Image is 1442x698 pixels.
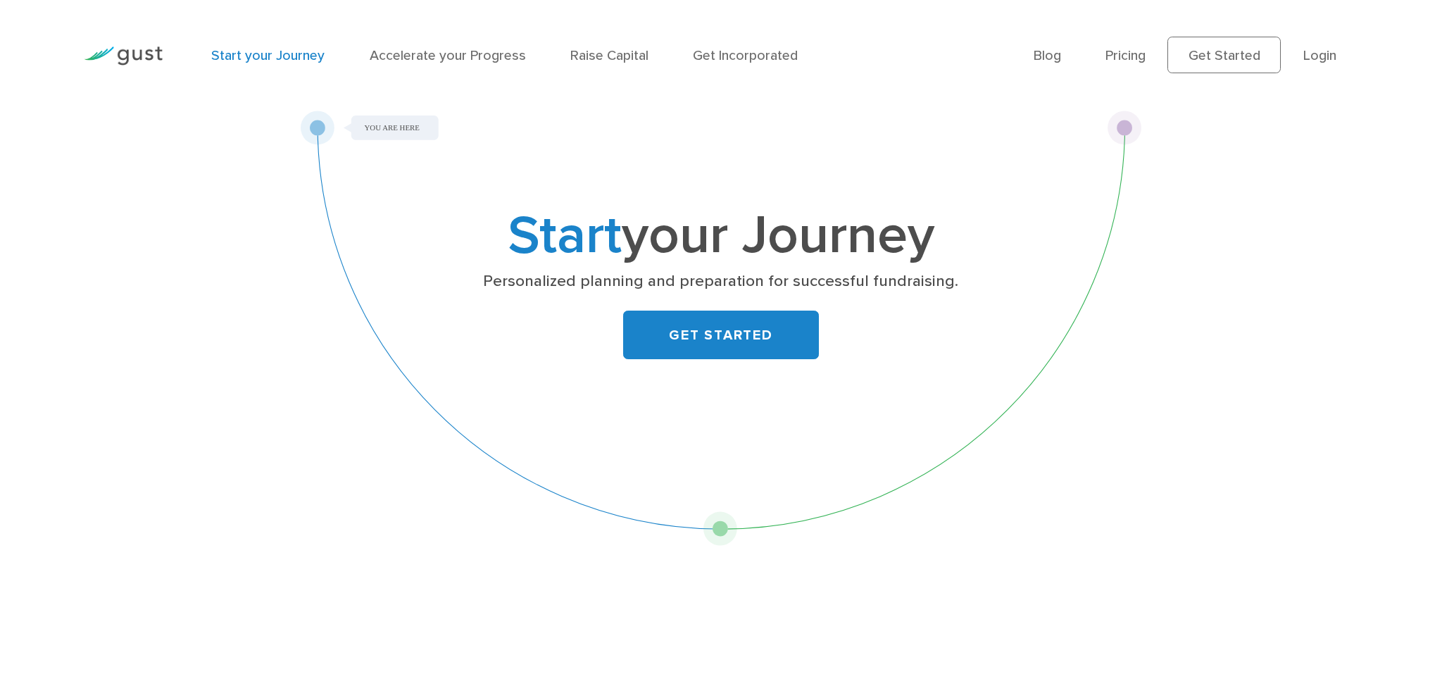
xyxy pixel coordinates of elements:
a: Login [1303,47,1336,63]
span: Start [508,204,622,267]
a: Pricing [1105,47,1146,63]
img: Gust Logo [84,46,163,66]
a: Accelerate your Progress [370,47,526,63]
a: Start your Journey [211,47,325,63]
a: Raise Capital [570,47,648,63]
a: Get Incorporated [693,47,798,63]
a: Blog [1034,47,1061,63]
a: GET STARTED [623,311,820,360]
p: Personalized planning and preparation for successful fundraising. [424,270,1018,292]
h1: your Journey [418,211,1024,260]
a: Get Started [1167,37,1281,73]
